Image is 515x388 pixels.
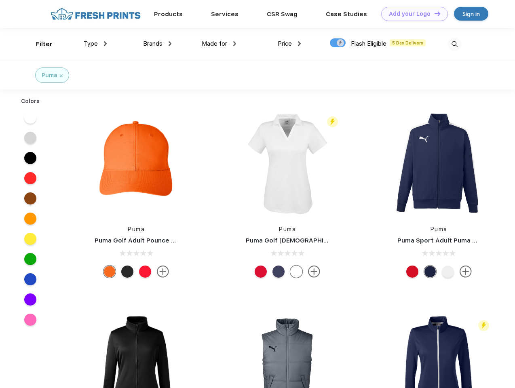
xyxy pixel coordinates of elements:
[279,226,296,232] a: Puma
[157,266,169,278] img: more.svg
[327,116,338,127] img: flash_active_toggle.svg
[442,266,454,278] div: White and Quiet Shade
[435,11,440,16] img: DT
[255,266,267,278] div: High Risk Red
[95,237,218,244] a: Puma Golf Adult Pounce Adjustable Cap
[143,40,163,47] span: Brands
[267,11,298,18] a: CSR Swag
[234,110,341,217] img: func=resize&h=266
[82,110,190,217] img: func=resize&h=266
[431,226,447,232] a: Puma
[104,41,107,46] img: dropdown.png
[272,266,285,278] div: Peacoat
[308,266,320,278] img: more.svg
[103,266,116,278] div: Vibrant Orange
[462,9,480,19] div: Sign in
[42,71,57,80] div: Puma
[454,7,488,21] a: Sign in
[60,74,63,77] img: filter_cancel.svg
[139,266,151,278] div: High Risk Red
[351,40,386,47] span: Flash Eligible
[448,38,461,51] img: desktop_search.svg
[390,39,426,46] span: 5 Day Delivery
[154,11,183,18] a: Products
[389,11,431,17] div: Add your Logo
[246,237,396,244] a: Puma Golf [DEMOGRAPHIC_DATA]' Icon Golf Polo
[211,11,239,18] a: Services
[460,266,472,278] img: more.svg
[15,97,46,105] div: Colors
[278,40,292,47] span: Price
[406,266,418,278] div: High Risk Red
[169,41,171,46] img: dropdown.png
[48,7,143,21] img: fo%20logo%202.webp
[84,40,98,47] span: Type
[290,266,302,278] div: Bright White
[385,110,493,217] img: func=resize&h=266
[36,40,53,49] div: Filter
[424,266,436,278] div: Peacoat
[128,226,145,232] a: Puma
[478,320,489,331] img: flash_active_toggle.svg
[202,40,227,47] span: Made for
[298,41,301,46] img: dropdown.png
[121,266,133,278] div: Puma Black
[233,41,236,46] img: dropdown.png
